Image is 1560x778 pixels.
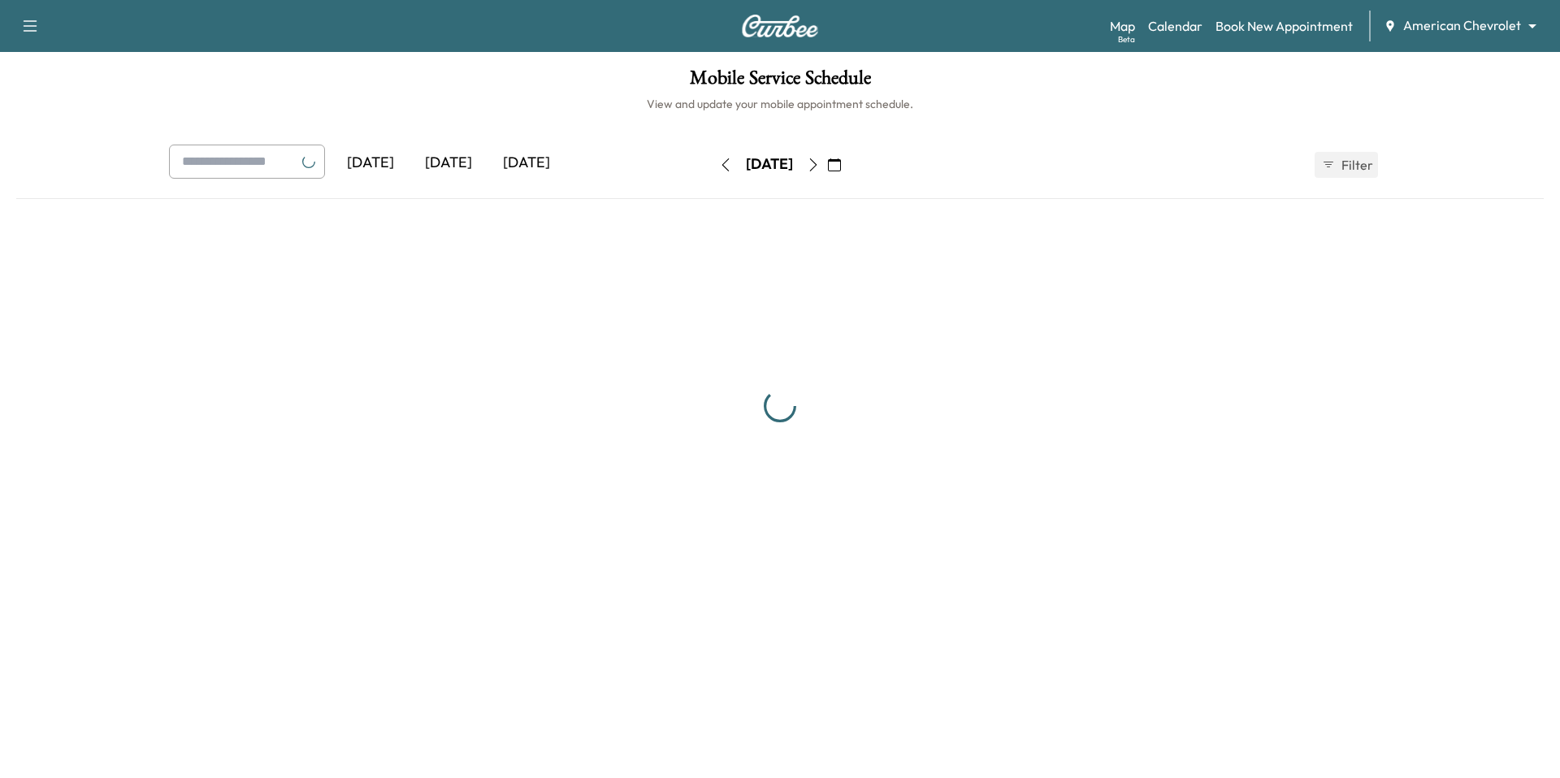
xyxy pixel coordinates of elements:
a: Calendar [1148,16,1202,36]
span: Filter [1341,155,1371,175]
div: Beta [1118,33,1135,45]
div: [DATE] [331,145,409,182]
a: Book New Appointment [1215,16,1353,36]
span: American Chevrolet [1403,16,1521,35]
div: [DATE] [746,154,793,175]
div: [DATE] [409,145,487,182]
button: Filter [1315,152,1378,178]
div: [DATE] [487,145,565,182]
img: Curbee Logo [741,15,819,37]
h1: Mobile Service Schedule [16,68,1544,96]
a: MapBeta [1110,16,1135,36]
h6: View and update your mobile appointment schedule. [16,96,1544,112]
